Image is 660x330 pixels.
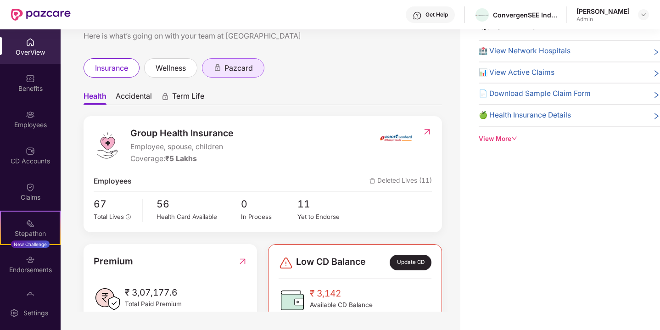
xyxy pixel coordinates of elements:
img: svg+xml;base64,PHN2ZyBpZD0iQ2xhaW0iIHhtbG5zPSJodHRwOi8vd3d3LnczLm9yZy8yMDAwL3N2ZyIgd2lkdGg9IjIwIi... [26,183,35,192]
div: Coverage: [130,153,234,165]
span: right [653,90,660,100]
img: svg+xml;base64,PHN2ZyBpZD0iRGFuZ2VyLTMyeDMyIiB4bWxucz0iaHR0cDovL3d3dy53My5vcmcvMjAwMC9zdmciIHdpZH... [279,256,293,270]
span: info-circle [126,214,131,220]
img: svg+xml;base64,PHN2ZyBpZD0iSG9tZSIgeG1sbnM9Imh0dHA6Ly93d3cudzMub3JnLzIwMDAvc3ZnIiB3aWR0aD0iMjAiIG... [26,38,35,47]
div: Health Card Available [157,212,241,222]
img: PaidPremiumIcon [94,285,121,313]
img: svg+xml;base64,PHN2ZyBpZD0iRW1wbG95ZWVzIiB4bWxucz0iaHR0cDovL3d3dy53My5vcmcvMjAwMC9zdmciIHdpZHRoPS... [26,110,35,119]
span: Employees [94,176,132,187]
div: Yet to Endorse [297,212,354,222]
span: ₹5 Lakhs [165,154,197,163]
span: Accidental [116,91,152,105]
img: svg+xml;base64,PHN2ZyBpZD0iQmVuZWZpdHMiIHhtbG5zPSJodHRwOi8vd3d3LnczLm9yZy8yMDAwL3N2ZyIgd2lkdGg9Ij... [26,74,35,83]
img: svg+xml;base64,PHN2ZyBpZD0iTXlfT3JkZXJzIiBkYXRhLW5hbWU9Ik15IE9yZGVycyIgeG1sbnM9Imh0dHA6Ly93d3cudz... [26,291,35,301]
span: Employee, spouse, children [130,141,234,153]
span: 🍏 Health Insurance Details [479,110,571,121]
span: wellness [156,62,186,74]
span: Total Paid Premium [125,299,182,309]
img: svg+xml;base64,PHN2ZyBpZD0iU2V0dGluZy0yMHgyMCIgeG1sbnM9Imh0dHA6Ly93d3cudzMub3JnLzIwMDAvc3ZnIiB3aW... [10,308,19,318]
div: animation [213,63,222,72]
div: Settings [21,308,51,318]
span: ₹ 3,142 [310,286,373,300]
span: 📊 View Active Claims [479,67,554,78]
img: svg+xml;base64,PHN2ZyBpZD0iRHJvcGRvd24tMzJ4MzIiIHhtbG5zPSJodHRwOi8vd3d3LnczLm9yZy8yMDAwL3N2ZyIgd2... [640,11,647,18]
span: 67 [94,196,136,212]
span: Deleted Lives (11) [369,176,432,187]
span: 0 [241,196,297,212]
span: Premium [94,254,133,268]
img: deleteIcon [369,178,375,184]
div: View More [479,134,660,144]
span: Health [84,91,106,105]
div: In Process [241,212,297,222]
div: [PERSON_NAME] [576,7,630,16]
img: ConvergenSEE-logo-Colour-high-Res-%20updated.png [475,15,489,16]
span: 56 [157,196,241,212]
div: Here is what’s going on with your team at [GEOGRAPHIC_DATA] [84,30,442,42]
span: 11 [297,196,354,212]
img: logo [94,132,121,159]
span: right [653,69,660,78]
img: svg+xml;base64,PHN2ZyBpZD0iQ0RfQWNjb3VudHMiIGRhdGEtbmFtZT0iQ0QgQWNjb3VudHMiIHhtbG5zPSJodHRwOi8vd3... [26,146,35,156]
div: animation [161,92,169,101]
div: Stepathon [1,229,60,238]
span: ₹ 3,07,177.6 [125,285,182,299]
span: right [653,112,660,121]
span: down [511,135,518,142]
div: Get Help [425,11,448,18]
div: Admin [576,16,630,23]
span: Available CD Balance [310,300,373,310]
img: svg+xml;base64,PHN2ZyBpZD0iSGVscC0zMngzMiIgeG1sbnM9Imh0dHA6Ly93d3cudzMub3JnLzIwMDAvc3ZnIiB3aWR0aD... [413,11,422,20]
div: New Challenge [11,241,50,248]
div: Update CD [390,255,431,270]
span: Low CD Balance [296,255,366,270]
img: svg+xml;base64,PHN2ZyBpZD0iRW5kb3JzZW1lbnRzIiB4bWxucz0iaHR0cDovL3d3dy53My5vcmcvMjAwMC9zdmciIHdpZH... [26,255,35,264]
span: insurance [95,62,128,74]
img: insurerIcon [379,126,413,149]
img: CDBalanceIcon [279,286,306,314]
span: pazcard [224,62,253,74]
span: right [653,47,660,57]
span: 🏥 View Network Hospitals [479,45,571,57]
span: 📄 Download Sample Claim Form [479,88,591,100]
img: RedirectIcon [422,127,432,136]
img: svg+xml;base64,PHN2ZyB4bWxucz0iaHR0cDovL3d3dy53My5vcmcvMjAwMC9zdmciIHdpZHRoPSIyMSIgaGVpZ2h0PSIyMC... [26,219,35,228]
img: New Pazcare Logo [11,9,71,21]
img: RedirectIcon [238,254,247,268]
span: Group Health Insurance [130,126,234,140]
div: ConvergenSEE India Martech Private Limited [493,11,557,19]
span: Term Life [172,91,204,105]
span: Total Lives [94,213,124,220]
